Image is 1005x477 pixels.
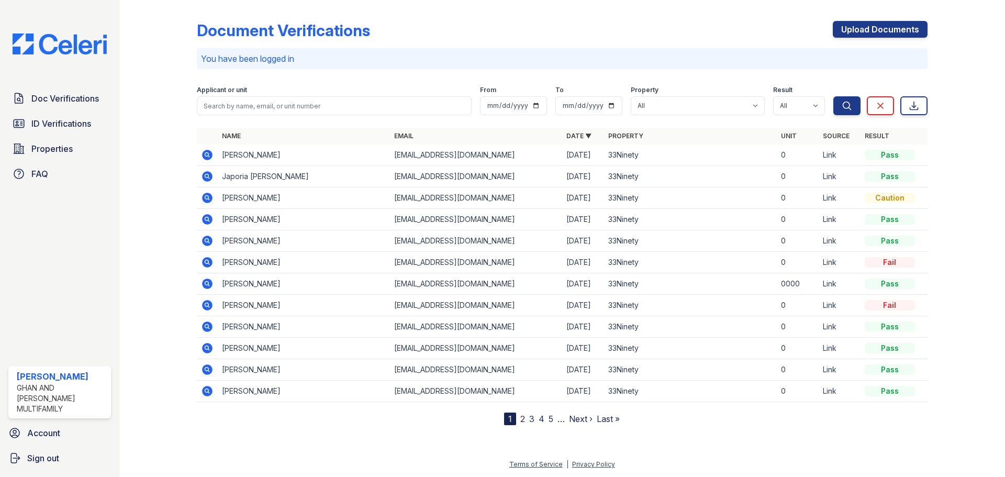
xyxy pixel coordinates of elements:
[222,132,241,140] a: Name
[865,321,915,332] div: Pass
[777,359,819,381] td: 0
[218,338,390,359] td: [PERSON_NAME]
[819,273,861,295] td: Link
[562,381,604,402] td: [DATE]
[218,252,390,273] td: [PERSON_NAME]
[31,168,48,180] span: FAQ
[777,273,819,295] td: 0000
[865,193,915,203] div: Caution
[27,427,60,439] span: Account
[865,150,915,160] div: Pass
[777,316,819,338] td: 0
[390,166,562,187] td: [EMAIL_ADDRESS][DOMAIN_NAME]
[777,381,819,402] td: 0
[390,338,562,359] td: [EMAIL_ADDRESS][DOMAIN_NAME]
[201,52,923,65] p: You have been logged in
[819,187,861,209] td: Link
[31,92,99,105] span: Doc Verifications
[777,338,819,359] td: 0
[865,300,915,310] div: Fail
[509,460,563,468] a: Terms of Service
[562,209,604,230] td: [DATE]
[819,209,861,230] td: Link
[572,460,615,468] a: Privacy Policy
[218,316,390,338] td: [PERSON_NAME]
[819,316,861,338] td: Link
[608,132,643,140] a: Property
[218,166,390,187] td: Japoria [PERSON_NAME]
[562,252,604,273] td: [DATE]
[218,145,390,166] td: [PERSON_NAME]
[865,214,915,225] div: Pass
[562,273,604,295] td: [DATE]
[8,88,111,109] a: Doc Verifications
[539,414,544,424] a: 4
[604,230,776,252] td: 33Ninety
[557,413,565,425] span: …
[218,381,390,402] td: [PERSON_NAME]
[562,230,604,252] td: [DATE]
[562,145,604,166] td: [DATE]
[31,117,91,130] span: ID Verifications
[604,209,776,230] td: 33Ninety
[865,171,915,182] div: Pass
[833,21,928,38] a: Upload Documents
[562,166,604,187] td: [DATE]
[865,132,889,140] a: Result
[562,295,604,316] td: [DATE]
[562,316,604,338] td: [DATE]
[4,448,115,469] a: Sign out
[597,414,620,424] a: Last »
[562,187,604,209] td: [DATE]
[27,452,59,464] span: Sign out
[390,230,562,252] td: [EMAIL_ADDRESS][DOMAIN_NAME]
[819,359,861,381] td: Link
[8,138,111,159] a: Properties
[390,359,562,381] td: [EMAIL_ADDRESS][DOMAIN_NAME]
[631,86,658,94] label: Property
[218,295,390,316] td: [PERSON_NAME]
[865,257,915,268] div: Fail
[819,252,861,273] td: Link
[819,381,861,402] td: Link
[31,142,73,155] span: Properties
[865,386,915,396] div: Pass
[529,414,534,424] a: 3
[218,230,390,252] td: [PERSON_NAME]
[865,364,915,375] div: Pass
[4,423,115,443] a: Account
[390,316,562,338] td: [EMAIL_ADDRESS][DOMAIN_NAME]
[604,381,776,402] td: 33Ninety
[394,132,414,140] a: Email
[218,359,390,381] td: [PERSON_NAME]
[604,166,776,187] td: 33Ninety
[865,343,915,353] div: Pass
[777,295,819,316] td: 0
[218,273,390,295] td: [PERSON_NAME]
[4,34,115,54] img: CE_Logo_Blue-a8612792a0a2168367f1c8372b55b34899dd931a85d93a1a3d3e32e68fde9ad4.png
[773,86,792,94] label: Result
[604,145,776,166] td: 33Ninety
[777,145,819,166] td: 0
[566,460,568,468] div: |
[781,132,797,140] a: Unit
[520,414,525,424] a: 2
[819,338,861,359] td: Link
[819,230,861,252] td: Link
[604,295,776,316] td: 33Ninety
[390,273,562,295] td: [EMAIL_ADDRESS][DOMAIN_NAME]
[604,316,776,338] td: 33Ninety
[17,383,107,414] div: Ghan and [PERSON_NAME] Multifamily
[819,145,861,166] td: Link
[562,359,604,381] td: [DATE]
[777,252,819,273] td: 0
[865,279,915,289] div: Pass
[604,338,776,359] td: 33Ninety
[8,113,111,134] a: ID Verifications
[569,414,593,424] a: Next ›
[390,252,562,273] td: [EMAIL_ADDRESS][DOMAIN_NAME]
[777,187,819,209] td: 0
[566,132,591,140] a: Date ▼
[604,273,776,295] td: 33Ninety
